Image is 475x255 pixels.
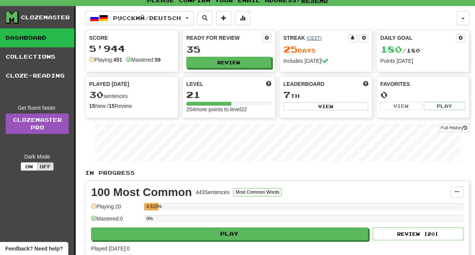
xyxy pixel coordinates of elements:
button: Play [91,227,368,240]
div: 204 more points to level 22 [186,106,271,113]
div: Mastered: [126,56,161,64]
button: Review (20) [373,227,463,240]
strong: 15 [108,103,114,109]
button: Full History [438,124,469,132]
div: Daily Goal [380,34,456,42]
span: Open feedback widget [5,245,63,252]
span: Played [DATE]: 0 [91,246,130,252]
div: Get fluent faster. [6,104,69,112]
span: Score more points to level up [266,80,271,88]
div: Includes [DATE]! [283,57,368,65]
div: Dark Mode [6,153,69,160]
div: Points [DATE] [380,57,465,65]
div: 35 [186,45,271,54]
span: / 180 [380,47,420,54]
div: 5’944 [89,44,174,53]
span: Played [DATE] [89,80,129,88]
button: View [380,102,422,110]
button: View [283,102,368,110]
div: Streak [283,34,348,42]
button: Search sentences [197,11,212,25]
p: In Progress [85,169,469,177]
span: 30 [89,89,104,100]
div: Mastered: 0 [91,215,140,227]
div: 443 Sentences [196,188,230,196]
button: Most Common Words [233,188,282,196]
strong: 15 [89,103,95,109]
button: On [21,162,37,171]
button: Add sentence to collection [216,11,231,25]
span: Русский / Deutsch [113,15,181,21]
div: Clozemaster [21,14,70,21]
div: 0 [380,90,465,100]
div: New / Review [89,102,174,110]
a: (CEST) [306,36,322,41]
div: Day s [283,45,368,54]
button: Play [424,102,465,110]
button: Review [186,57,271,68]
div: Score [89,34,174,42]
span: 180 [380,44,402,54]
a: ClozemasterPro [6,114,69,134]
div: Playing: 20 [91,203,140,215]
strong: 59 [155,57,161,63]
button: More stats [235,11,250,25]
button: Русский/Deutsch [85,11,193,25]
button: Off [37,162,54,171]
div: 21 [186,90,271,100]
div: Favorites [380,80,465,88]
div: Playing: [89,56,122,64]
div: sentences [89,90,174,100]
span: Level [186,80,203,88]
div: 100 Most Common [91,187,192,198]
div: th [283,90,368,100]
span: 7 [283,89,291,100]
span: Leaderboard [283,80,325,88]
strong: 451 [113,57,122,63]
span: 25 [283,44,298,54]
div: Ready for Review [186,34,262,42]
div: 4.515% [146,203,158,210]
